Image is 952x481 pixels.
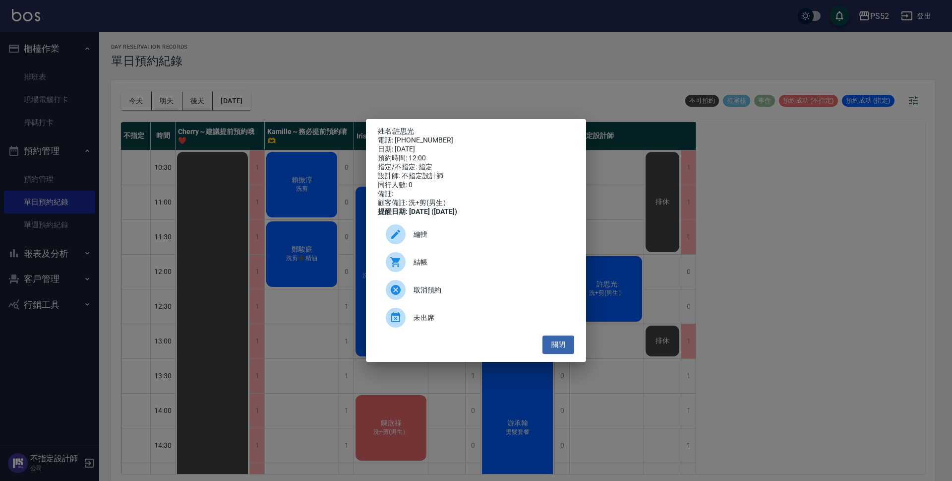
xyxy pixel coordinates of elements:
div: 設計師: 不指定設計師 [378,172,574,181]
button: 關閉 [542,336,574,354]
span: 取消預約 [414,285,566,295]
div: 預約時間: 12:00 [378,154,574,163]
div: 提醒日期: [DATE] ([DATE]) [378,207,574,216]
span: 未出席 [414,313,566,323]
div: 取消預約 [378,276,574,304]
div: 電話: [PHONE_NUMBER] [378,136,574,145]
span: 結帳 [414,257,566,268]
div: 指定/不指定: 指定 [378,163,574,172]
div: 未出席 [378,304,574,332]
div: 同行人數: 0 [378,181,574,190]
div: 編輯 [378,220,574,248]
div: 日期: [DATE] [378,145,574,154]
a: 結帳 [378,248,574,276]
span: 編輯 [414,229,566,240]
p: 姓名: [378,127,574,136]
a: 許思光 [393,127,414,135]
div: 顧客備註: 洗+剪(男生） [378,199,574,207]
div: 備註: [378,190,574,199]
